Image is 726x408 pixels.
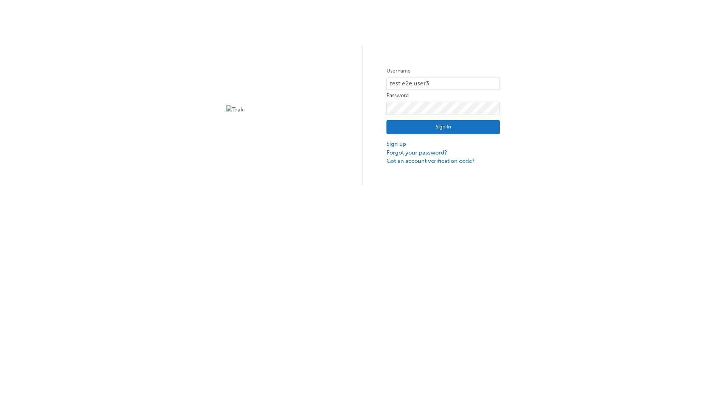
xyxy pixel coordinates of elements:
[386,120,500,134] button: Sign In
[386,77,500,90] input: Username
[386,157,500,165] a: Got an account verification code?
[226,105,340,114] img: Trak
[386,91,500,100] label: Password
[386,140,500,148] a: Sign up
[386,148,500,157] a: Forgot your password?
[386,66,500,76] label: Username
